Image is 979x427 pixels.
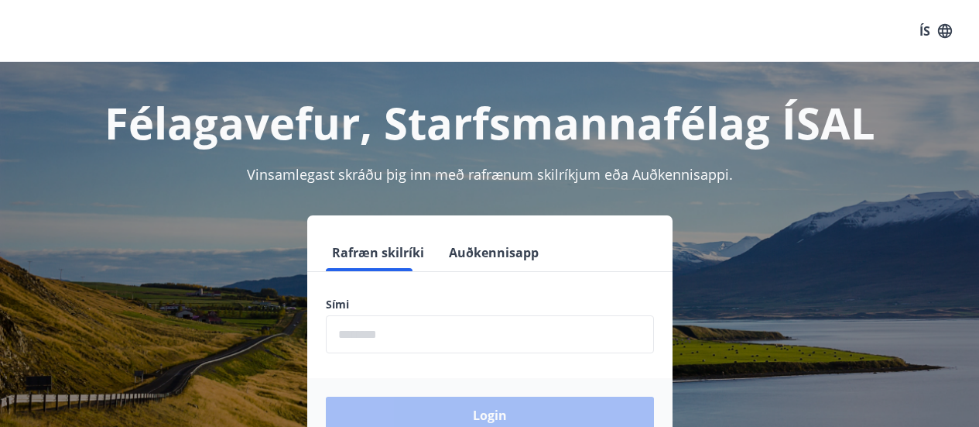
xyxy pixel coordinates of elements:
[443,234,545,271] button: Auðkennisapp
[326,234,430,271] button: Rafræn skilríki
[19,93,960,152] h1: Félagavefur, Starfsmannafélag ÍSAL
[326,297,654,312] label: Sími
[247,165,733,184] span: Vinsamlegast skráðu þig inn með rafrænum skilríkjum eða Auðkennisappi.
[911,17,960,45] button: ÍS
